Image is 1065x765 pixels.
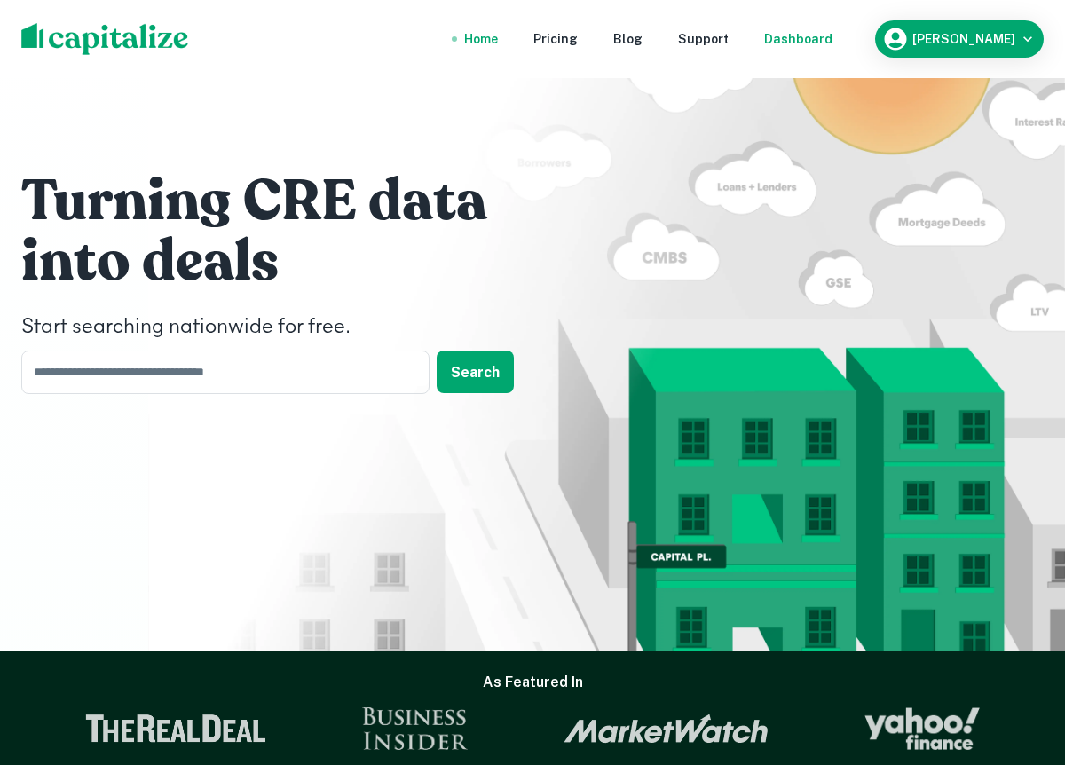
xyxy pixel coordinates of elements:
h4: Start searching nationwide for free. [21,312,554,343]
a: Home [464,29,498,49]
button: [PERSON_NAME] [875,20,1044,58]
a: Blog [613,29,643,49]
img: Market Watch [564,714,769,744]
a: Support [678,29,729,49]
button: Search [437,351,514,393]
img: Business Insider [362,707,469,750]
h1: into deals [21,226,554,297]
h1: Turning CRE data [21,166,554,237]
img: capitalize-logo.png [21,23,189,55]
h6: [PERSON_NAME] [912,33,1015,45]
iframe: Chat Widget [976,623,1065,708]
a: Pricing [533,29,578,49]
a: Dashboard [764,29,832,49]
img: The Real Deal [85,714,266,743]
h6: As Featured In [483,672,583,693]
img: Yahoo Finance [864,707,980,750]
